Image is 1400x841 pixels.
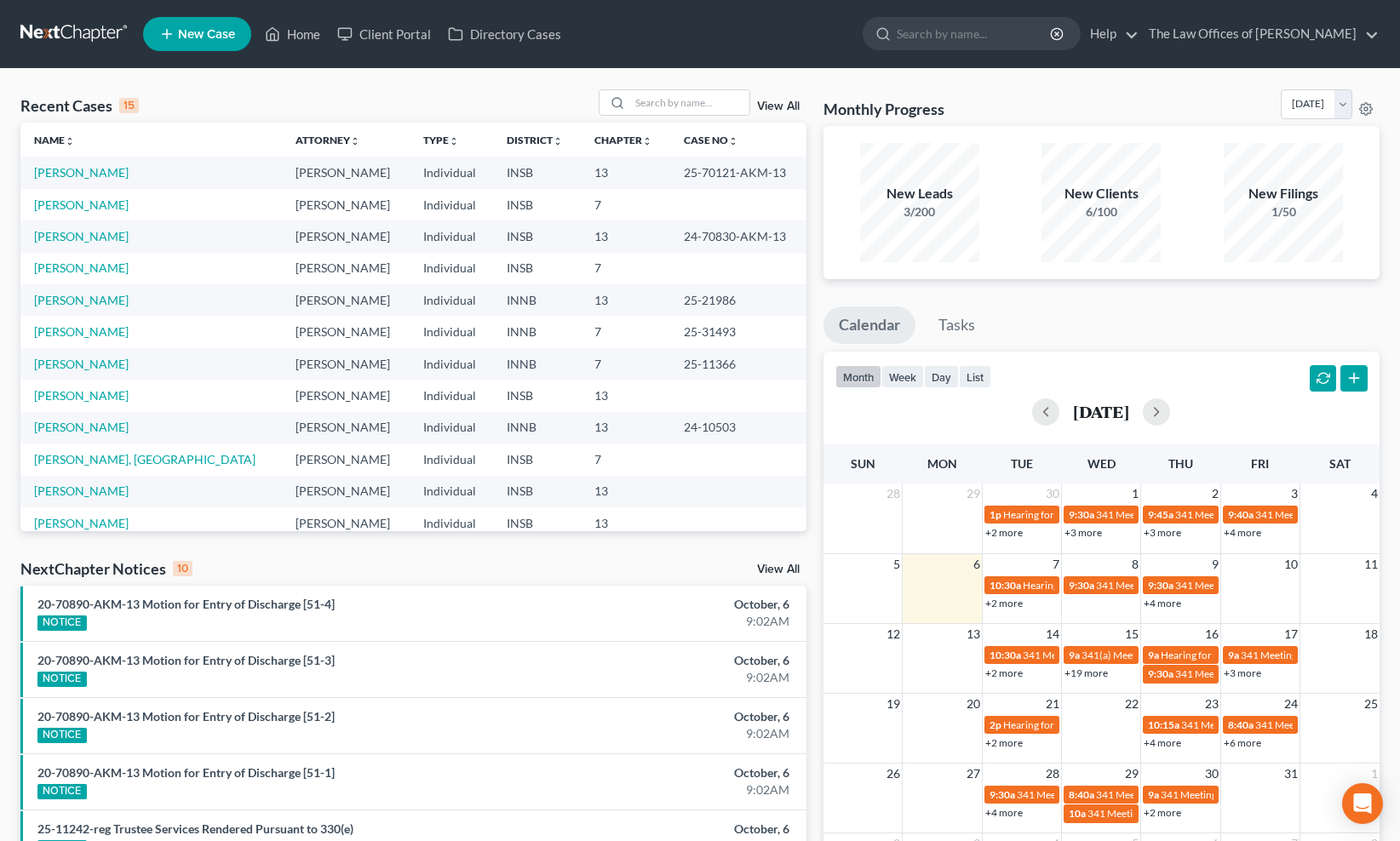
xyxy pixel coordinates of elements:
a: [PERSON_NAME] [34,229,129,243]
span: 17 [1282,624,1300,644]
div: 10 [173,561,192,576]
span: 8 [1130,554,1140,575]
a: Directory Cases [439,19,570,49]
td: Individual [410,348,494,380]
td: [PERSON_NAME] [282,348,410,380]
a: The Law Offices of [PERSON_NAME] [1140,19,1379,49]
td: INSB [493,507,581,539]
span: Hearing for [PERSON_NAME] & [PERSON_NAME] [1003,508,1226,521]
td: 7 [581,189,670,220]
td: Individual [410,220,494,252]
a: [PERSON_NAME] [34,483,129,498]
a: [PERSON_NAME] [34,324,129,339]
span: Wed [1087,456,1116,471]
td: INNB [493,412,581,443]
td: Individual [410,316,494,347]
h2: [DATE] [1073,403,1129,420]
td: INSB [493,380,581,411]
span: 22 [1123,694,1140,714]
a: +4 more [1224,526,1261,539]
span: 28 [1044,764,1061,784]
span: 341 Meeting for [PERSON_NAME] [1017,788,1170,801]
a: +2 more [985,526,1023,539]
span: 16 [1203,624,1220,644]
div: 3/200 [860,203,979,220]
button: day [924,365,959,388]
span: Hearing for [PERSON_NAME] [1023,579,1156,592]
a: [PERSON_NAME] [34,260,129,275]
td: 7 [581,316,670,347]
a: +2 more [985,597,1023,609]
td: Individual [410,476,494,507]
div: New Leads [860,184,979,203]
td: 25-21986 [670,284,806,316]
td: [PERSON_NAME] [282,380,410,411]
td: 24-70830-AKM-13 [670,220,806,252]
span: 9:40a [1228,508,1254,521]
a: +6 more [1224,736,1261,749]
i: unfold_more [350,136,360,146]
td: INSB [493,220,581,252]
span: 21 [1044,694,1061,714]
span: 9:30a [1148,579,1173,592]
span: Fri [1251,456,1269,471]
span: New Case [178,28,235,41]
span: 1p [990,508,1001,521]
a: View All [757,100,800,112]
a: [PERSON_NAME], [GEOGRAPHIC_DATA] [34,452,255,466]
span: 26 [885,764,902,784]
td: 13 [581,220,670,252]
button: list [959,365,991,388]
span: 341 Meeting for [PERSON_NAME] [1241,649,1394,661]
a: 20-70890-AKM-13 Motion for Entry of Discharge [51-1] [37,765,335,780]
td: INSB [493,443,581,475]
span: 18 [1363,624,1380,644]
a: +3 more [1224,667,1261,679]
span: 2 [1210,483,1220,504]
div: 15 [119,98,139,113]
span: 341 Meeting for [PERSON_NAME] [1175,579,1328,592]
div: 9:02AM [550,669,789,686]
i: unfold_more [728,136,738,146]
span: 341 Meeting for [PERSON_NAME] [1087,807,1241,820]
div: NOTICE [37,728,87,743]
td: Individual [410,253,494,284]
span: 15 [1123,624,1140,644]
span: 28 [885,483,902,504]
td: 13 [581,284,670,316]
td: [PERSON_NAME] [282,253,410,284]
span: 341 Meeting for [PERSON_NAME] [1175,667,1328,680]
td: [PERSON_NAME] [282,189,410,220]
span: Mon [927,456,957,471]
span: 27 [965,764,982,784]
span: 10:15a [1148,718,1179,731]
span: 11 [1363,554,1380,575]
div: October, 6 [550,821,789,838]
a: +4 more [1144,736,1181,749]
td: INSB [493,157,581,188]
span: 341 Meeting for [PERSON_NAME] [1181,718,1334,731]
span: 25 [1363,694,1380,714]
td: [PERSON_NAME] [282,316,410,347]
span: 6 [972,554,982,575]
a: Home [256,19,329,49]
td: 13 [581,157,670,188]
td: INSB [493,253,581,284]
div: October, 6 [550,708,789,725]
td: Individual [410,189,494,220]
a: 20-70890-AKM-13 Motion for Entry of Discharge [51-3] [37,653,335,667]
td: INSB [493,476,581,507]
span: Sat [1329,456,1351,471]
span: 14 [1044,624,1061,644]
span: 30 [1203,764,1220,784]
a: View All [757,564,800,575]
td: [PERSON_NAME] [282,443,410,475]
td: Individual [410,380,494,411]
a: 20-70890-AKM-13 Motion for Entry of Discharge [51-2] [37,709,335,724]
span: 9:30a [1069,579,1094,592]
div: Recent Cases [20,95,139,116]
a: [PERSON_NAME] [34,197,129,212]
div: New Clients [1041,184,1161,203]
td: [PERSON_NAME] [282,507,410,539]
button: month [835,365,881,388]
